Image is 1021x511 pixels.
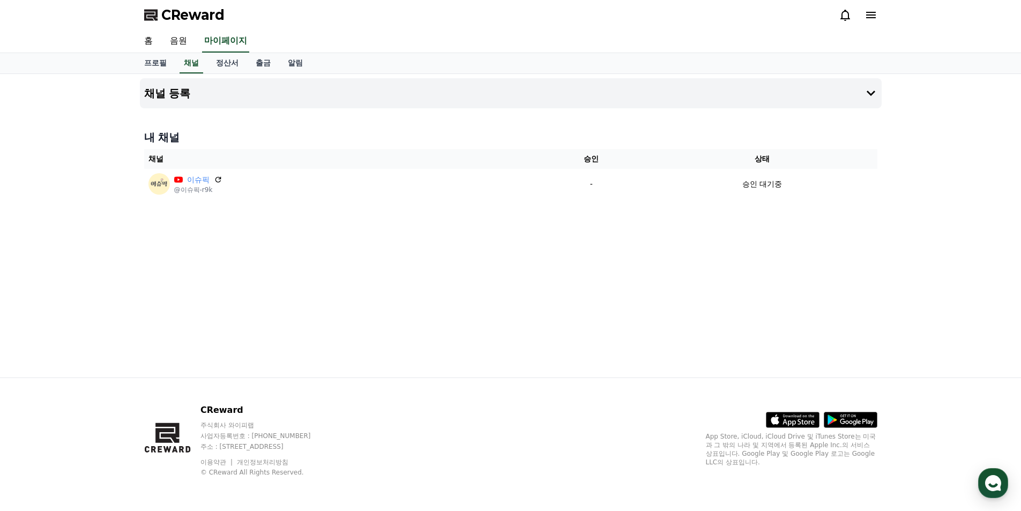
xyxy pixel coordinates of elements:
th: 상태 [647,149,877,169]
a: 채널 [180,53,203,73]
img: 이슈픽 [148,173,170,195]
a: 개인정보처리방침 [237,458,288,466]
th: 승인 [535,149,647,169]
a: 출금 [247,53,279,73]
p: App Store, iCloud, iCloud Drive 및 iTunes Store는 미국과 그 밖의 나라 및 지역에서 등록된 Apple Inc.의 서비스 상표입니다. Goo... [706,432,877,466]
a: 설정 [138,340,206,367]
h4: 채널 등록 [144,87,191,99]
a: 대화 [71,340,138,367]
th: 채널 [144,149,535,169]
p: 주식회사 와이피랩 [200,421,331,429]
a: 이슈픽 [187,174,210,186]
a: 프로필 [136,53,175,73]
a: 알림 [279,53,311,73]
a: 마이페이지 [202,30,249,53]
button: 채널 등록 [140,78,882,108]
a: 이용약관 [200,458,234,466]
span: 홈 [34,356,40,365]
a: 홈 [3,340,71,367]
a: 음원 [161,30,196,53]
p: @이슈픽-r9k [174,186,222,194]
span: CReward [161,6,225,24]
span: 설정 [166,356,178,365]
p: 승인 대기중 [742,179,782,190]
p: CReward [200,404,331,417]
a: 홈 [136,30,161,53]
span: 대화 [98,357,111,365]
p: © CReward All Rights Reserved. [200,468,331,477]
p: 주소 : [STREET_ADDRESS] [200,442,331,451]
h4: 내 채널 [144,130,877,145]
a: 정산서 [207,53,247,73]
p: 사업자등록번호 : [PHONE_NUMBER] [200,432,331,440]
a: CReward [144,6,225,24]
p: - [540,179,643,190]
